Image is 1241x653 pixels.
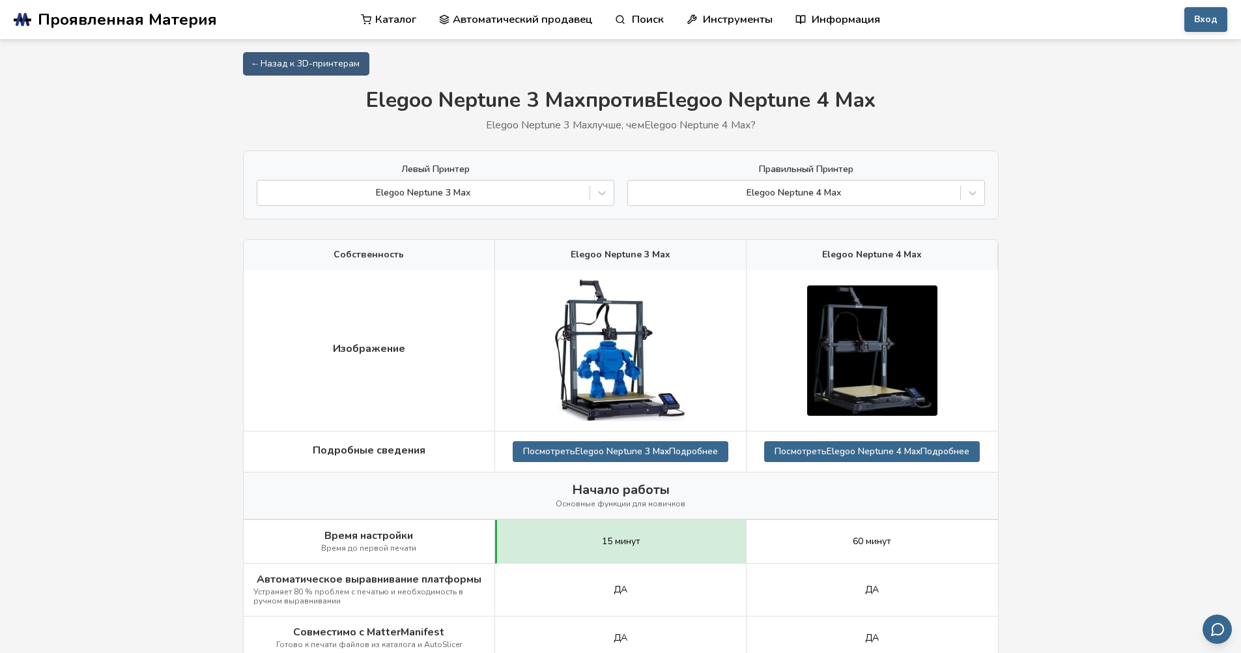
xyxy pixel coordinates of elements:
ya-tr-span: Время до первой печати [321,543,416,553]
span: Elegoo Neptune 3 Max [571,250,670,260]
ya-tr-span: Посмотреть [775,445,827,457]
ya-tr-span: ← Назад к 3D-принтерам [253,57,360,70]
ya-tr-span: Elegoo Neptune 3 Max [575,445,669,457]
ya-tr-span: Elegoo Neptune 4 Max [644,118,750,132]
img: Elegoo Neptune 3 Max [555,280,685,420]
ya-tr-span: Elegoo Neptune 4 Max [656,86,876,114]
ya-tr-span: Инструменты [703,13,773,25]
ya-tr-span: Совместимо с MatterManifest [293,625,444,639]
ya-tr-span: Подробнее [669,445,718,457]
button: Вход [1184,7,1227,32]
ya-tr-span: ? [750,118,756,132]
span: Elegoo Neptune 4 Max [822,250,922,260]
ya-tr-span: Вход [1194,14,1218,25]
ya-tr-span: Elegoo Neptune 4 Max [827,445,920,457]
ya-tr-span: Подробнее [920,445,969,457]
a: ← Назад к 3D-принтерам [243,52,369,76]
a: ПосмотретьElegoo Neptune 4 MaxПодробнее [764,441,980,462]
ya-tr-span: ДА [614,631,627,644]
ya-tr-span: Правильный Принтер [759,163,853,175]
ya-tr-span: Начало работы [572,481,670,499]
ya-tr-span: Собственность [334,248,404,261]
ya-tr-span: Проявленная Материя [38,8,217,31]
ya-tr-span: Устраняет 80 % проблем с печатью и необходимость в ручном выравнивании [253,587,463,606]
input: Elegoo Neptune 4 Max [635,188,637,198]
ya-tr-span: Elegoo Neptune 3 Max [366,86,586,114]
img: Elegoo Neptune 4 Max [807,285,937,416]
button: Отправить отзыв по электронной почте [1203,615,1232,644]
ya-tr-span: Время настройки [324,529,413,543]
ya-tr-span: ДА [614,583,627,596]
ya-tr-span: Посмотреть [523,445,575,457]
input: Elegoo Neptune 3 Max [264,188,266,198]
ya-tr-span: ДА [865,631,879,644]
ya-tr-span: Автоматическое выравнивание платформы [257,572,481,587]
ya-tr-span: Готово к печати файлов из каталога и AutoSlicer [276,639,462,650]
ya-tr-span: Информация [812,13,880,25]
ya-tr-span: Elegoo Neptune 3 Max [486,118,592,132]
ya-tr-span: 60 минут [853,535,891,547]
ya-tr-span: Подробные сведения [313,443,425,457]
ya-tr-span: ДА [865,583,879,596]
ya-tr-span: 15 минут [602,535,640,547]
ya-tr-span: Поиск [632,13,664,25]
a: ПосмотретьElegoo Neptune 3 MaxПодробнее [513,441,728,462]
ya-tr-span: Изображение [333,341,405,356]
ya-tr-span: Каталог [375,13,416,25]
ya-tr-span: Основные функции для новичков [556,499,685,509]
ya-tr-span: против [586,86,656,114]
ya-tr-span: Автоматический продавец [453,13,592,25]
ya-tr-span: лучше, чем [592,118,644,132]
ya-tr-span: Левый Принтер [401,163,470,175]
